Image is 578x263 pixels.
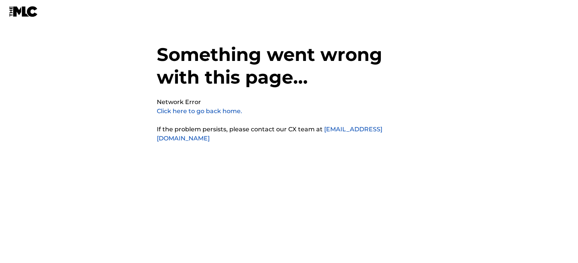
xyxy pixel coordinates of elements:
[157,98,201,107] pre: Network Error
[540,227,578,263] iframe: Chat Widget
[157,125,421,143] p: If the problem persists, please contact our CX team at
[157,43,421,98] h1: Something went wrong with this page...
[9,6,38,17] img: MLC Logo
[157,107,242,115] a: Click here to go back home.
